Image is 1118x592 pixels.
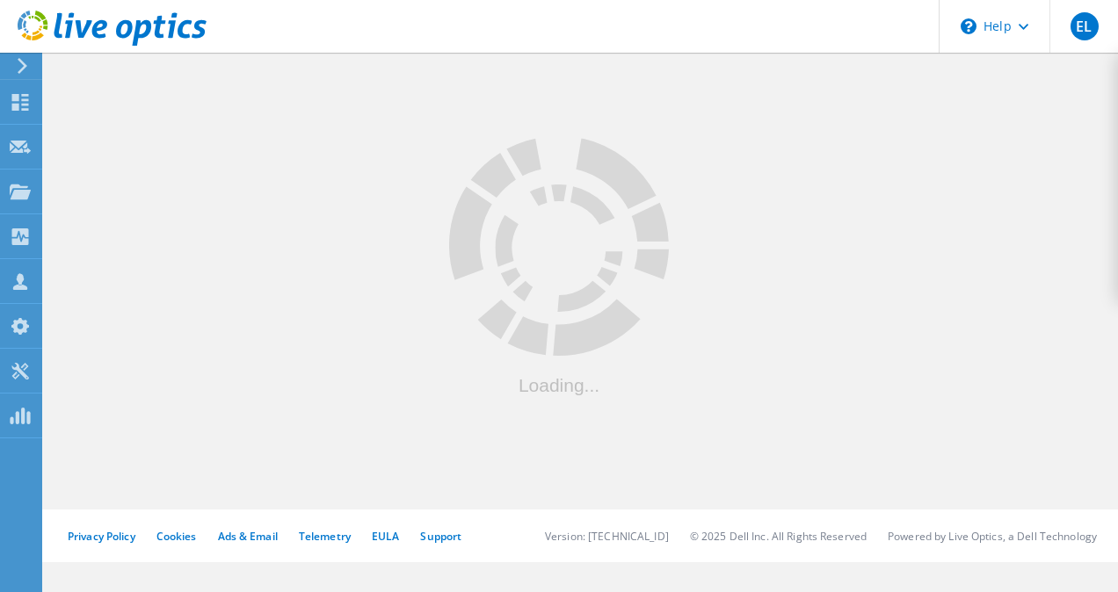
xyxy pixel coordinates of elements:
a: Privacy Policy [68,529,135,544]
li: Powered by Live Optics, a Dell Technology [888,529,1097,544]
li: © 2025 Dell Inc. All Rights Reserved [690,529,867,544]
a: Telemetry [299,529,351,544]
a: Support [420,529,461,544]
span: EL [1076,19,1092,33]
li: Version: [TECHNICAL_ID] [545,529,669,544]
a: Ads & Email [218,529,278,544]
a: Cookies [156,529,197,544]
svg: \n [961,18,976,34]
a: EULA [372,529,399,544]
div: Loading... [449,376,669,394]
a: Live Optics Dashboard [18,37,207,49]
